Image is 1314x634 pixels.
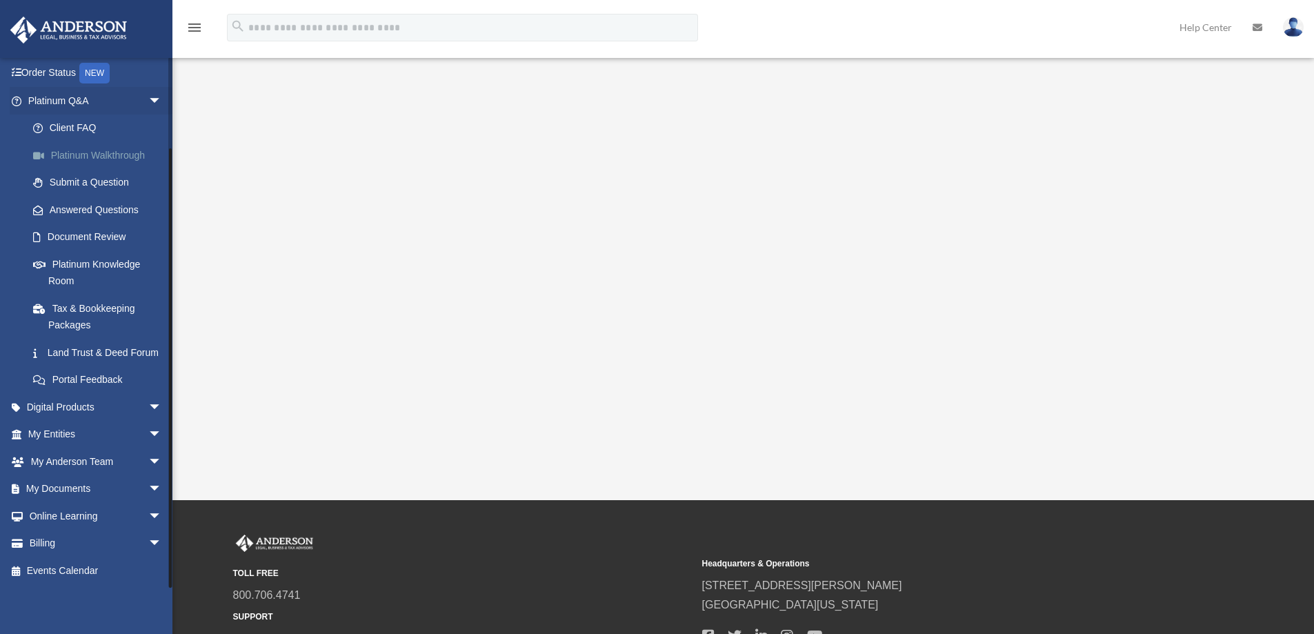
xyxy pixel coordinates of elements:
[148,421,176,449] span: arrow_drop_down
[148,448,176,476] span: arrow_drop_down
[148,87,176,115] span: arrow_drop_down
[10,393,183,421] a: Digital Productsarrow_drop_down
[19,366,183,394] a: Portal Feedback
[233,610,693,624] small: SUPPORT
[19,141,183,169] a: Platinum Walkthrough
[702,579,902,591] a: [STREET_ADDRESS][PERSON_NAME]
[10,87,183,115] a: Platinum Q&Aarrow_drop_down
[19,224,183,251] a: Document Review
[19,295,183,339] a: Tax & Bookkeeping Packages
[19,169,183,197] a: Submit a Question
[10,557,183,584] a: Events Calendar
[233,535,316,553] img: Anderson Advisors Platinum Portal
[702,557,1162,571] small: Headquarters & Operations
[186,19,203,36] i: menu
[233,566,693,581] small: TOLL FREE
[233,589,301,601] a: 800.706.4741
[186,24,203,36] a: menu
[19,339,183,366] a: Land Trust & Deed Forum
[6,17,131,43] img: Anderson Advisors Platinum Portal
[10,59,183,88] a: Order StatusNEW
[148,530,176,558] span: arrow_drop_down
[19,196,183,224] a: Answered Questions
[148,475,176,504] span: arrow_drop_down
[148,393,176,422] span: arrow_drop_down
[10,502,183,530] a: Online Learningarrow_drop_down
[702,599,879,611] a: [GEOGRAPHIC_DATA][US_STATE]
[19,250,183,295] a: Platinum Knowledge Room
[10,530,183,557] a: Billingarrow_drop_down
[148,502,176,531] span: arrow_drop_down
[230,19,246,34] i: search
[1283,17,1304,37] img: User Pic
[10,421,183,448] a: My Entitiesarrow_drop_down
[10,448,183,475] a: My Anderson Teamarrow_drop_down
[19,115,183,142] a: Client FAQ
[10,475,183,503] a: My Documentsarrow_drop_down
[79,63,110,83] div: NEW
